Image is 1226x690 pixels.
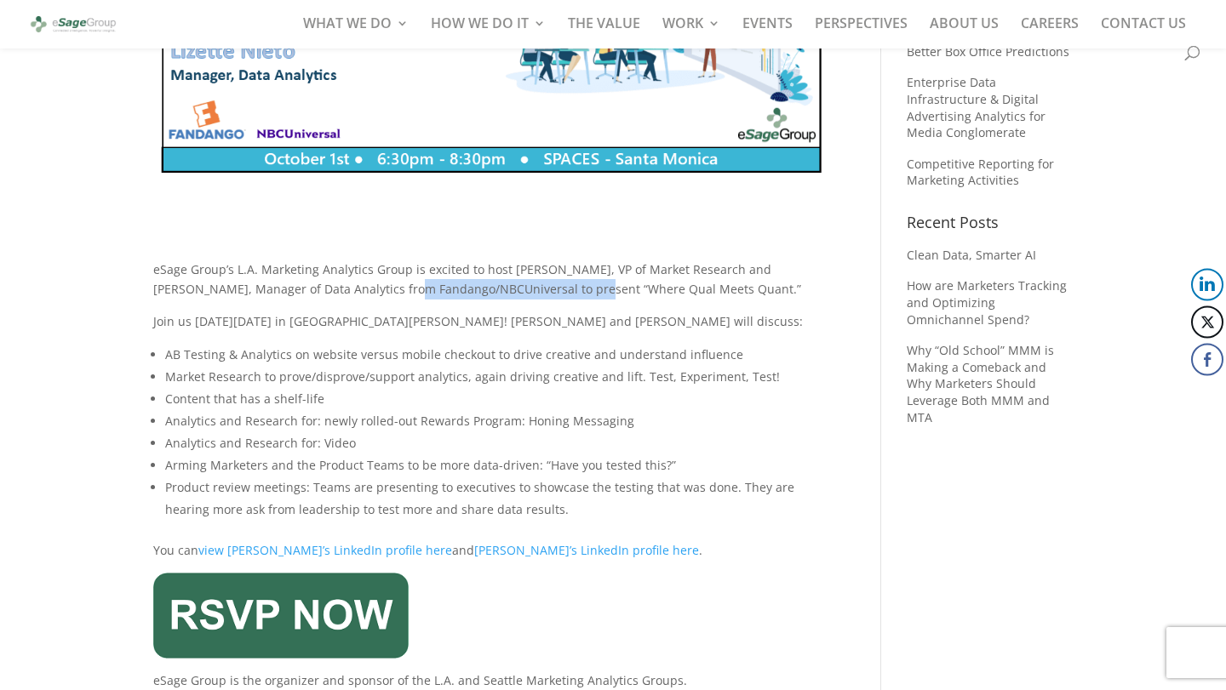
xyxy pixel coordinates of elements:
[1191,343,1223,375] button: Facebook Share
[907,74,1046,140] a: Enterprise Data Infrastructure & Digital Advertising Analytics for Media Conglomerate
[907,214,1073,238] h4: Recent Posts
[1191,268,1223,300] button: LinkedIn Share
[742,17,793,46] a: EVENTS
[930,17,999,46] a: ABOUT US
[165,476,830,521] li: Product review meetings: Teams are presenting to executives to showcase the testing that was done...
[165,410,830,432] li: Analytics and Research for: newly rolled-out Rewards Program: Honing Messaging
[431,17,546,46] a: HOW WE DO IT
[153,540,830,573] p: You can and .
[907,43,1069,60] a: Better Box Office Predictions
[1021,17,1079,46] a: CAREERS
[153,311,830,344] p: Join us [DATE][DATE] in [GEOGRAPHIC_DATA][PERSON_NAME]! [PERSON_NAME] and [PERSON_NAME] will disc...
[165,366,830,388] li: Market Research to prove/disprove/support analytics, again driving creative and lift. Test, Exper...
[907,247,1036,263] a: Clean Data, Smarter AI
[1191,305,1223,338] button: Twitter Share
[474,542,699,558] a: [PERSON_NAME]’s LinkedIn profile here
[165,454,830,476] li: Arming Marketers and the Product Teams to be more data-driven: “Have you tested this?”
[815,17,908,46] a: PERSPECTIVES
[1101,17,1186,46] a: CONTACT US
[662,17,720,46] a: WORK
[165,388,830,410] li: Content that has a shelf-life
[907,277,1067,327] a: How are Marketers Tracking and Optimizing Omnichannel Spend?
[165,344,830,366] li: AB Testing & Analytics on website versus mobile checkout to drive creative and understand influence
[907,156,1054,189] a: Competitive Reporting for Marketing Activities
[568,17,640,46] a: THE VALUE
[165,432,830,454] li: Analytics and Research for: Video
[198,542,452,558] a: view [PERSON_NAME]’s LinkedIn profile here
[29,12,117,37] img: eSage Group
[303,17,409,46] a: WHAT WE DO
[907,342,1054,425] a: Why “Old School” MMM is Making a Comeback and Why Marketers Should Leverage Both MMM and MTA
